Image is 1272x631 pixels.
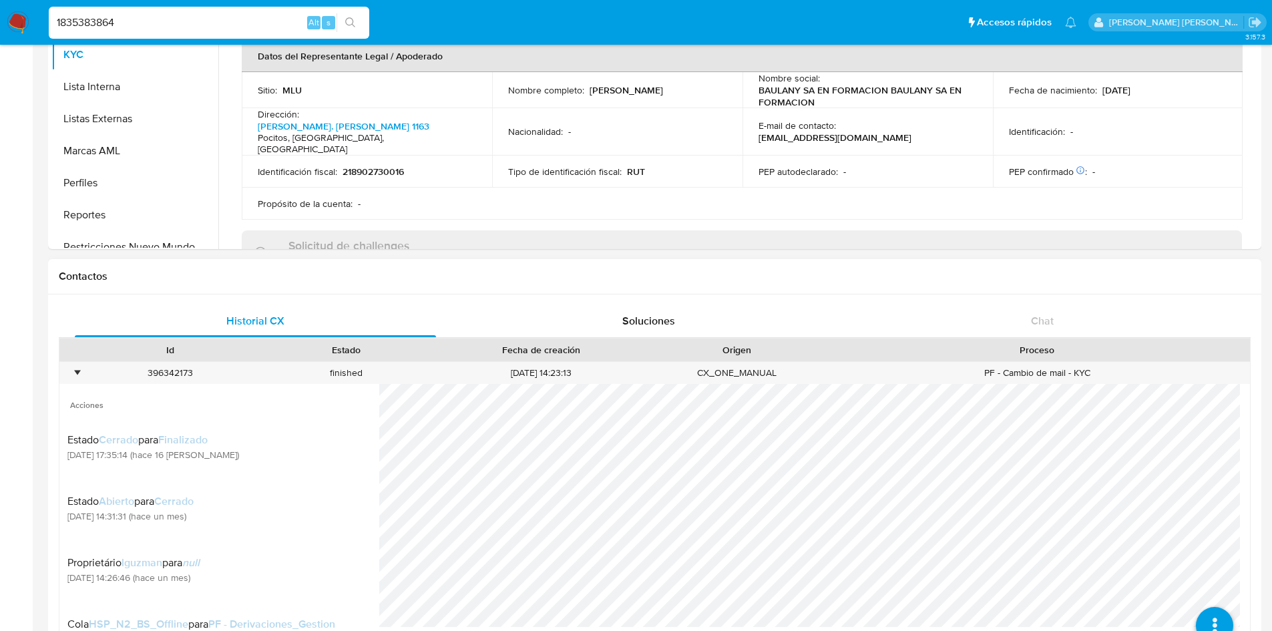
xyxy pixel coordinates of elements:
span: [DATE] 14:31:31 (hace un mes) [67,510,194,522]
span: [DATE] 14:26:46 (hace un mes) [67,572,200,584]
button: search-icon [337,13,364,32]
button: Restricciones Nuevo Mundo [51,231,218,263]
span: Finalizado [158,432,208,447]
div: 396342173 [83,362,258,384]
div: [DATE] 14:23:13 [434,362,649,384]
input: Buscar usuario o caso... [49,14,369,31]
p: Dirección : [258,108,299,120]
p: [PERSON_NAME] [590,84,663,96]
div: finished [258,362,434,384]
a: Notificaciones [1065,17,1076,28]
p: 218902730016 [343,166,404,178]
span: Historial CX [226,313,284,329]
a: [PERSON_NAME]. [PERSON_NAME] 1163 [258,120,429,133]
p: Identificación : [1009,126,1065,138]
h1: Contactos [59,270,1251,283]
span: Accesos rápidos [977,15,1052,29]
p: E-mail de contacto : [759,120,836,132]
div: • [75,367,79,379]
button: KYC [51,39,218,71]
p: - [843,166,846,178]
span: Abierto [99,493,134,509]
h4: Pocitos, [GEOGRAPHIC_DATA], [GEOGRAPHIC_DATA] [258,132,471,156]
div: CX_ONE_MANUAL [649,362,825,384]
div: para [67,556,200,570]
h3: Solicitud de challenges [288,238,409,253]
p: RUT [627,166,645,178]
span: 3.157.3 [1245,31,1265,42]
div: para [67,495,194,508]
p: MLU [282,84,302,96]
button: Listas Externas [51,103,218,135]
span: Soluciones [622,313,675,329]
span: Cerrado [154,493,194,509]
span: s [327,16,331,29]
th: Datos del Representante Legal / Apoderado [242,40,1243,72]
p: [EMAIL_ADDRESS][DOMAIN_NAME] [759,132,911,144]
p: BAULANY SA EN FORMACION BAULANY SA EN FORMACION [759,84,972,108]
a: Salir [1248,15,1262,29]
div: Id [92,343,249,357]
div: Estado [268,343,425,357]
span: Estado [67,432,99,447]
button: Marcas AML [51,135,218,167]
span: Proprietário [67,555,122,570]
span: Chat [1031,313,1054,329]
p: PEP autodeclarado : [759,166,838,178]
p: Propósito de la cuenta : [258,198,353,210]
span: Estado [67,493,99,509]
div: Origen [658,343,815,357]
p: josefina.larrea@mercadolibre.com [1109,16,1244,29]
p: - [358,198,361,210]
span: Acciones [59,384,379,416]
p: PEP confirmado : [1009,166,1087,178]
button: Perfiles [51,167,218,199]
p: - [568,126,571,138]
p: - [1070,126,1073,138]
div: Solicitud de challenges [242,230,1242,274]
p: Identificación fiscal : [258,166,337,178]
button: Reportes [51,199,218,231]
p: - [1092,166,1095,178]
div: PF - Cambio de mail - KYC [825,362,1250,384]
p: Nombre completo : [508,84,584,96]
p: Nacionalidad : [508,126,563,138]
p: Tipo de identificación fiscal : [508,166,622,178]
span: [DATE] 17:35:14 (hace 16 [PERSON_NAME]) [67,449,239,461]
span: null [182,555,200,570]
p: Nombre social : [759,72,820,84]
span: lguzman [122,555,162,570]
p: Fecha de nacimiento : [1009,84,1097,96]
p: Sitio : [258,84,277,96]
span: Alt [308,16,319,29]
div: para [67,618,335,631]
button: Lista Interna [51,71,218,103]
div: Proceso [834,343,1241,357]
p: [DATE] [1102,84,1130,96]
span: Cerrado [99,432,138,447]
div: Fecha de creación [443,343,640,357]
div: para [67,433,239,447]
